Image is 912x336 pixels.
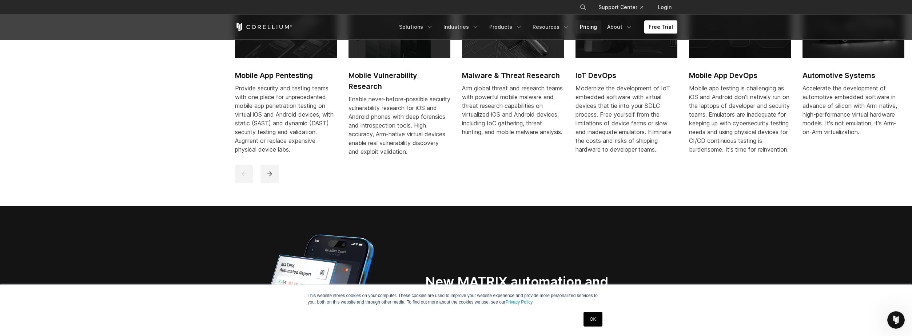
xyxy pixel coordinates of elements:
[235,23,293,31] a: Corellium Home
[689,70,791,81] h2: Mobile App DevOps
[395,20,438,34] a: Solutions
[689,84,791,154] div: Mobile app testing is challenging as iOS and Android don't natively run on the laptops of develop...
[425,274,650,306] h2: New MATRIX automation and reporting for iOS and Android.
[803,84,904,136] p: Accelerate the development of automotive embedded software in advance of silicon with Arm-native,...
[395,20,677,34] div: Navigation Menu
[593,1,649,14] a: Support Center
[652,1,677,14] a: Login
[506,300,534,305] a: Privacy Policy.
[576,84,677,154] div: Modernize the development of IoT embedded software with virtual devices that tie into your SDLC p...
[571,1,677,14] div: Navigation Menu
[584,312,602,327] a: OK
[803,70,904,81] h2: Automotive Systems
[644,20,677,34] a: Free Trial
[439,20,483,34] a: Industries
[887,311,905,329] iframe: Intercom live chat
[485,20,527,34] a: Products
[349,70,450,92] h2: Mobile Vulnerability Research
[349,95,450,156] div: Enable never-before-possible security vulnerability research for iOS and Android phones with deep...
[577,1,590,14] button: Search
[235,165,253,183] button: previous
[462,70,564,81] h2: Malware & Threat Research
[235,84,337,154] div: Provide security and testing teams with one place for unprecedented mobile app penetration testin...
[462,84,564,136] div: Arm global threat and research teams with powerful mobile malware and threat research capabilitie...
[528,20,574,34] a: Resources
[576,20,601,34] a: Pricing
[603,20,637,34] a: About
[576,70,677,81] h2: IoT DevOps
[308,292,605,305] p: This website stores cookies on your computer. These cookies are used to improve your website expe...
[260,165,279,183] button: next
[235,70,337,81] h2: Mobile App Pentesting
